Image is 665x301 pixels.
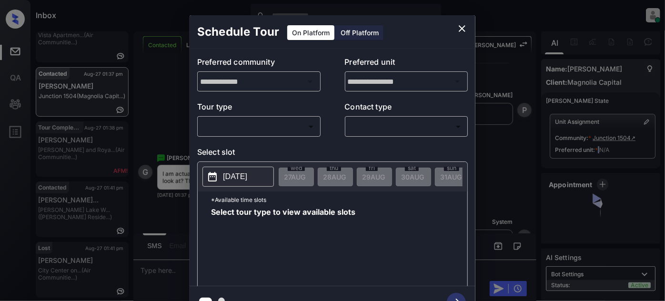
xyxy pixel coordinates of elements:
[197,101,321,116] p: Tour type
[211,208,355,284] span: Select tour type to view available slots
[345,56,468,71] p: Preferred unit
[211,191,467,208] p: *Available time slots
[202,167,274,187] button: [DATE]
[197,56,321,71] p: Preferred community
[287,25,334,40] div: On Platform
[345,101,468,116] p: Contact type
[336,25,383,40] div: Off Platform
[453,19,472,38] button: close
[223,171,247,182] p: [DATE]
[190,15,287,49] h2: Schedule Tour
[197,146,468,161] p: Select slot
